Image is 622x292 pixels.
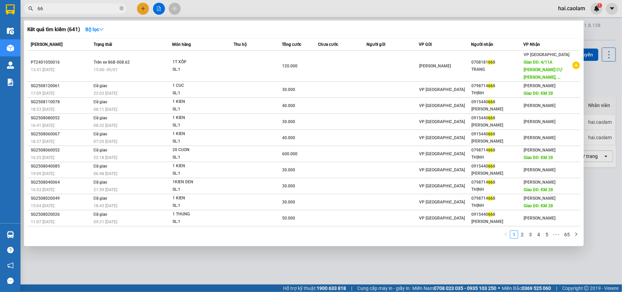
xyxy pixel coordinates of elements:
[172,122,224,129] div: SL: 1
[524,135,556,140] span: [PERSON_NAME]
[31,163,92,170] div: SG2508040085
[172,186,224,194] div: SL: 1
[27,26,80,33] h3: Kết quả tìm kiếm ( 641 )
[7,247,14,253] span: question-circle
[471,115,523,122] div: 0915440 8
[7,27,14,35] img: warehouse-icon
[419,64,451,68] span: [PERSON_NAME]
[524,60,563,80] span: Giao DĐ: 4/11A [PERSON_NAME] CỰ [PERSON_NAME], ...
[99,27,104,32] span: down
[172,138,224,145] div: SL: 1
[31,115,92,122] div: SG2508080052
[419,135,465,140] span: VP [GEOGRAPHIC_DATA]
[172,82,224,90] div: 1 CUC
[419,42,432,47] span: VP Gửi
[488,60,493,65] span: 66
[7,62,14,69] img: warehouse-icon
[94,164,108,169] span: Đã giao
[510,230,518,239] li: 1
[282,103,295,108] span: 40.000
[7,262,14,269] span: notification
[562,230,572,239] li: 65
[94,123,117,128] span: 08:32 [DATE]
[172,90,224,97] div: SL: 1
[471,179,523,186] div: 0798714 8
[94,107,117,112] span: 08:11 [DATE]
[367,42,385,47] span: Người gửi
[282,184,295,188] span: 30.000
[524,196,556,201] span: [PERSON_NAME]
[471,90,523,97] div: THỊNH
[38,5,118,12] input: Tìm tên, số ĐT hoặc mã đơn
[172,98,224,106] div: 1 KIEN
[572,230,580,239] li: Next Page
[172,162,224,170] div: 1 KIEN
[318,42,338,47] span: Chưa cước
[471,202,523,209] div: THỊNH
[551,230,562,239] li: Next 5 Pages
[7,278,14,284] span: message
[31,123,54,128] span: 16:41 [DATE]
[524,91,553,96] span: Giao DĐ: KM 28
[94,60,130,65] span: Trên xe 86B-008.62
[524,203,553,208] span: Giao DĐ: KM 28
[518,230,526,239] li: 2
[31,147,92,154] div: SG2508060052
[471,211,523,218] div: 0915440 8
[7,44,14,52] img: warehouse-icon
[94,212,108,217] span: Đã giao
[31,203,54,208] span: 15:04 [DATE]
[282,200,295,204] span: 30.000
[527,231,534,238] a: 3
[419,216,465,221] span: VP [GEOGRAPHIC_DATA]
[31,171,54,176] span: 19:09 [DATE]
[535,230,543,239] li: 4
[471,106,523,113] div: [PERSON_NAME]
[471,147,523,154] div: 0798714 8
[31,211,92,218] div: SG2508020026
[94,180,108,185] span: Đã giao
[282,64,298,68] span: 120.000
[31,139,54,144] span: 18:37 [DATE]
[31,220,54,224] span: 11:07 [DATE]
[551,230,562,239] span: •••
[80,24,109,35] button: Bộ lọcdown
[488,116,493,120] span: 66
[488,164,493,169] span: 66
[524,168,556,172] span: [PERSON_NAME]
[234,42,247,47] span: Thu hộ
[31,179,92,186] div: SG2508040064
[471,163,523,170] div: 0915440 8
[94,139,117,144] span: 07:20 [DATE]
[502,230,510,239] li: Previous Page
[524,216,556,221] span: [PERSON_NAME]
[31,42,63,47] span: [PERSON_NAME]
[94,67,118,72] span: 15:00 - 05/01
[562,231,572,238] a: 65
[471,186,523,193] div: THỊNH
[28,6,33,11] span: search
[282,87,295,92] span: 30.000
[419,168,465,172] span: VP [GEOGRAPHIC_DATA]
[572,62,580,69] span: plus-circle
[31,98,92,106] div: SG2508110078
[471,154,523,161] div: THỊNH
[31,67,54,72] span: 13:41 [DATE]
[510,231,518,238] a: 1
[94,196,108,201] span: Đã giao
[524,42,540,47] span: VP Nhận
[504,232,508,236] span: left
[524,52,570,57] span: VP [GEOGRAPHIC_DATA]
[488,99,493,104] span: 66
[471,195,523,202] div: 0798714 8
[172,146,224,154] div: 20 CUON
[488,212,493,217] span: 66
[94,42,112,47] span: Trạng thái
[85,27,104,32] strong: Bộ lọc
[471,131,523,138] div: 0915440 8
[282,216,295,221] span: 50.000
[524,103,556,108] span: [PERSON_NAME]
[172,58,224,66] div: 1T XỐP
[94,187,117,192] span: 21:59 [DATE]
[94,116,108,120] span: Đã giao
